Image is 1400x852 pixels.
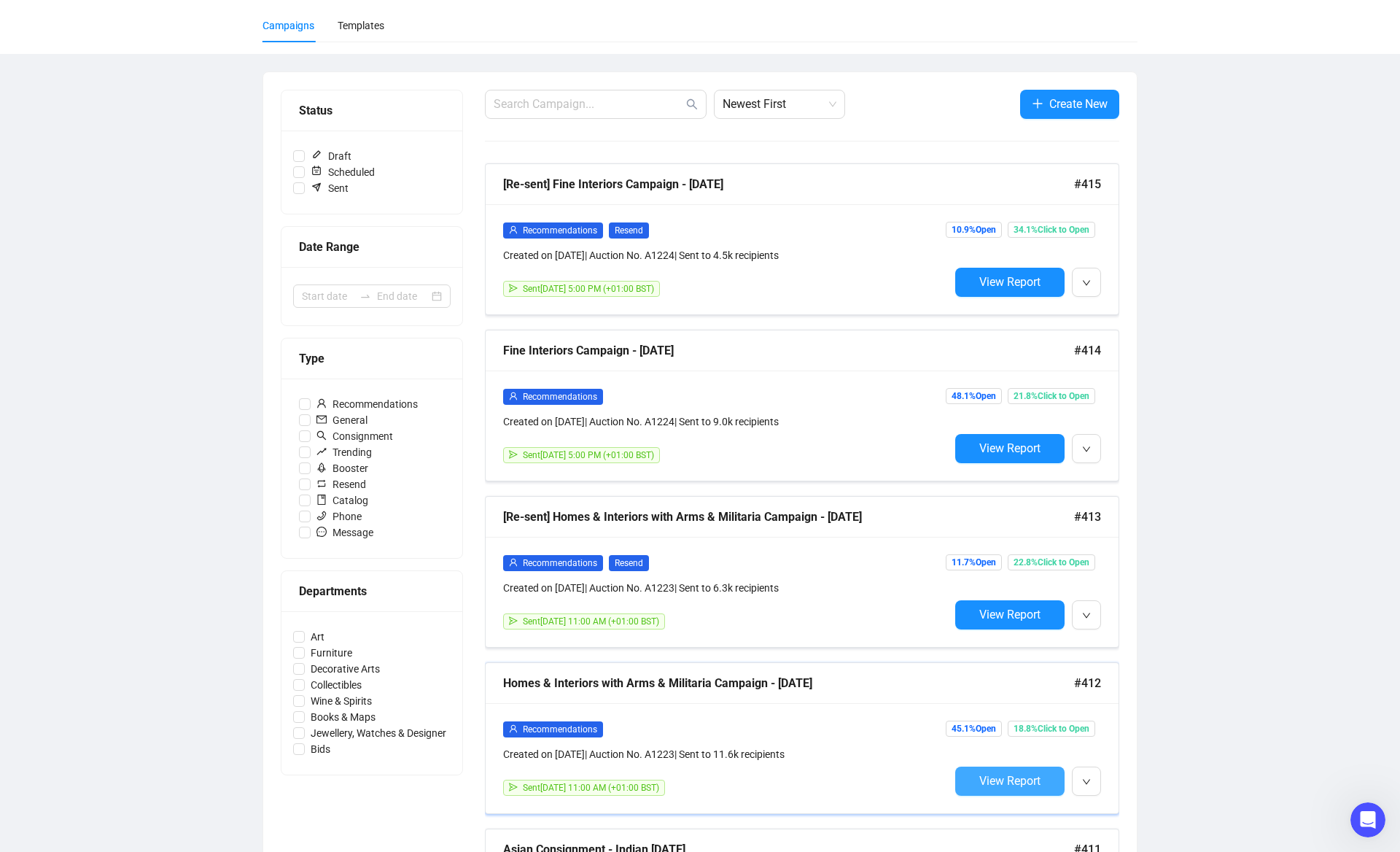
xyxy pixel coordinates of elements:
span: user [509,724,518,733]
input: End date [377,288,429,304]
span: rocket [316,462,327,473]
button: View Report [955,600,1065,630]
span: Scheduled [305,164,381,180]
span: user [509,225,518,234]
span: rise [316,446,327,457]
span: #412 [1074,674,1101,692]
span: Trending [311,444,378,460]
div: Created on [DATE] | Auction No. A1223 | Sent to 6.3k recipients [503,580,949,596]
span: send [509,284,518,293]
input: Start date [302,288,354,304]
span: Sent [DATE] 11:00 AM (+01:00 BST) [523,783,659,793]
span: View Report [979,774,1041,788]
a: Homes & Interiors with Arms & Militaria Campaign - [DATE]#412userRecommendationsCreated on [DATE]... [485,662,1119,814]
span: Books & Maps [305,709,381,725]
div: Departments [299,582,445,600]
span: Recommendations [311,396,424,412]
span: Jewellery, Watches & Designer [305,725,452,741]
span: View Report [979,608,1041,621]
span: Sent [305,180,354,196]
span: 34.1% Click to Open [1008,222,1095,238]
span: Booster [311,460,374,476]
span: #414 [1074,341,1101,360]
span: user [316,398,327,408]
span: Draft [305,148,357,164]
span: search [686,98,698,110]
div: Campaigns [262,18,314,34]
span: plus [1032,98,1043,109]
span: Art [305,629,330,645]
div: Homes & Interiors with Arms & Militaria Campaign - [DATE] [503,674,1074,692]
span: retweet [316,479,327,489]
span: swap-right [359,290,371,302]
span: Wine & Spirits [305,693,378,709]
span: 10.9% Open [946,222,1002,238]
span: #415 [1074,175,1101,193]
button: Create New [1020,90,1119,119]
div: Templates [338,18,384,34]
span: #413 [1074,508,1101,526]
span: 22.8% Click to Open [1008,554,1095,570]
span: Decorative Arts [305,661,386,677]
span: down [1082,279,1091,287]
span: Resend [311,476,372,492]
a: Fine Interiors Campaign - [DATE]#414userRecommendationsCreated on [DATE]| Auction No. A1224| Sent... [485,330,1119,481]
span: Recommendations [523,558,597,568]
span: Resend [609,222,649,239]
input: Search Campaign... [494,96,683,113]
span: View Report [979,275,1041,289]
button: View Report [955,767,1065,796]
div: Fine Interiors Campaign - [DATE] [503,341,1074,360]
span: send [509,616,518,625]
div: Created on [DATE] | Auction No. A1224 | Sent to 4.5k recipients [503,247,949,263]
a: [Re-sent] Homes & Interiors with Arms & Militaria Campaign - [DATE]#413userRecommendationsResendC... [485,496,1119,648]
span: Consignment [311,428,399,444]
span: book [316,495,327,505]
span: Catalog [311,492,374,508]
a: [Re-sent] Fine Interiors Campaign - [DATE]#415userRecommendationsResendCreated on [DATE]| Auction... [485,163,1119,315]
span: Sent [DATE] 11:00 AM (+01:00 BST) [523,616,659,627]
div: Created on [DATE] | Auction No. A1224 | Sent to 9.0k recipients [503,414,949,430]
span: user [509,558,518,567]
span: Recommendations [523,225,597,236]
span: message [316,527,327,537]
span: Create New [1049,95,1108,113]
span: Message [311,524,379,541]
span: down [1082,445,1091,454]
span: Sent [DATE] 5:00 PM (+01:00 BST) [523,284,654,294]
span: Recommendations [523,392,597,402]
div: Created on [DATE] | Auction No. A1223 | Sent to 11.6k recipients [503,746,949,762]
span: to [359,290,371,302]
button: View Report [955,268,1065,297]
span: Resend [609,555,649,571]
span: mail [316,414,327,425]
span: search [316,430,327,441]
span: user [509,392,518,400]
div: [Re-sent] Fine Interiors Campaign - [DATE] [503,175,1074,193]
span: Recommendations [523,724,597,735]
span: Newest First [723,90,836,118]
button: View Report [955,434,1065,463]
span: down [1082,778,1091,786]
span: phone [316,511,327,521]
div: Status [299,101,445,120]
span: send [509,450,518,459]
span: 45.1% Open [946,721,1002,737]
span: send [509,783,518,791]
span: down [1082,611,1091,620]
span: Sent [DATE] 5:00 PM (+01:00 BST) [523,450,654,460]
span: Furniture [305,645,358,661]
span: Phone [311,508,367,524]
div: Type [299,349,445,368]
span: 11.7% Open [946,554,1002,570]
span: 18.8% Click to Open [1008,721,1095,737]
span: Collectibles [305,677,367,693]
iframe: Intercom live chat [1350,802,1385,837]
div: [Re-sent] Homes & Interiors with Arms & Militaria Campaign - [DATE] [503,508,1074,526]
span: General [311,412,373,428]
span: 21.8% Click to Open [1008,388,1095,404]
span: 48.1% Open [946,388,1002,404]
span: View Report [979,441,1041,455]
span: Bids [305,741,336,757]
div: Date Range [299,238,445,256]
